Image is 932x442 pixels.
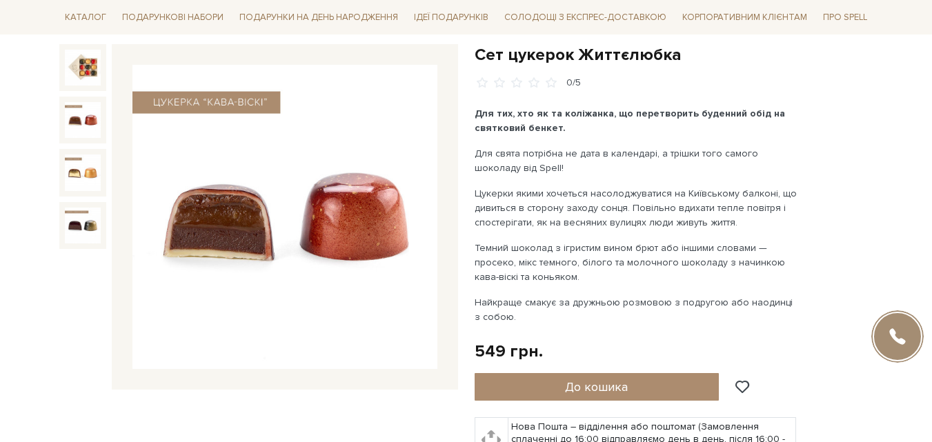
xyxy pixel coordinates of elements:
[566,77,581,90] div: 0/5
[65,154,101,190] img: Сет цукерок Життєлюбка
[499,6,672,29] a: Солодощі з експрес-доставкою
[677,6,813,29] a: Корпоративним клієнтам
[234,7,404,28] span: Подарунки на День народження
[565,379,628,394] span: До кошика
[59,7,112,28] span: Каталог
[475,241,798,284] p: Темний шоколад з ігристим вином брют або іншими словами — просеко, мікс темного, білого та молочн...
[132,65,437,370] img: Сет цукерок Життєлюбка
[475,295,798,324] p: Найкраще смакує за дружньою розмовою з подругою або наодинці з собою.
[65,102,101,138] img: Сет цукерок Життєлюбка
[475,44,873,66] h1: Сет цукерок Життєлюбка
[475,186,798,230] p: Цукерки якими хочеться насолоджуватися на Київському балконі, що дивиться в сторону заходу сонця....
[817,7,873,28] span: Про Spell
[475,108,785,134] b: Для тих, хто як та коліжанка, що перетворить буденний обід на святковий бенкет.
[117,7,229,28] span: Подарункові набори
[65,208,101,243] img: Сет цукерок Життєлюбка
[475,373,720,401] button: До кошика
[475,341,543,362] div: 549 грн.
[65,50,101,86] img: Сет цукерок Життєлюбка
[408,7,494,28] span: Ідеї подарунків
[475,146,798,175] p: Для свята потрібна не дата в календарі, а трішки того самого шоколаду від Spell!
